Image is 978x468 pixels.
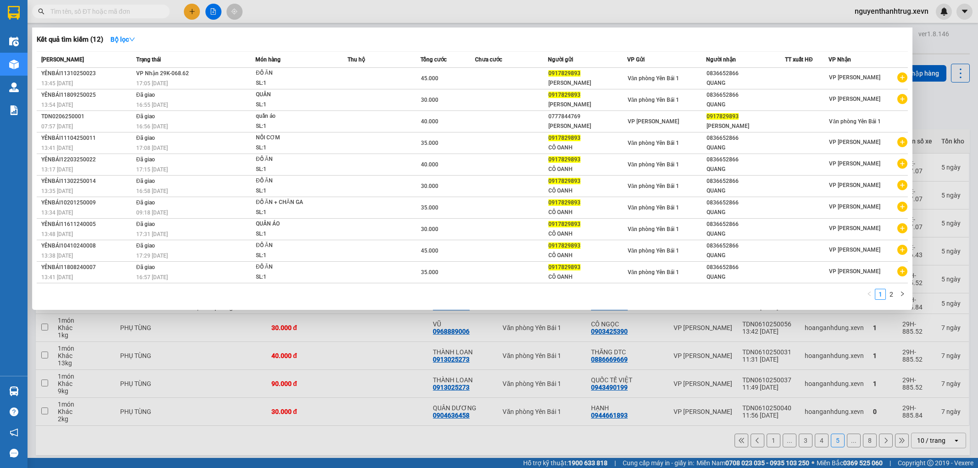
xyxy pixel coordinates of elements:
div: 0836652866 [707,176,785,186]
span: 13:38 [DATE] [41,253,73,259]
span: VP [PERSON_NAME] [628,118,679,125]
span: 30.000 [421,97,438,103]
div: SL: 1 [256,229,325,239]
div: [PERSON_NAME] [548,121,626,131]
span: 0917829893 [548,264,580,270]
span: plus-circle [897,137,907,147]
div: 0836652866 [707,241,785,251]
div: 0836652866 [707,69,785,78]
div: SL: 1 [256,78,325,88]
span: 17:08 [DATE] [136,145,168,151]
div: QUANG [707,208,785,217]
span: plus-circle [897,266,907,276]
span: 40.000 [421,118,438,125]
span: VP [PERSON_NAME] [829,204,880,210]
span: plus-circle [897,180,907,190]
div: CÔ OANH [548,272,626,282]
span: VP Nhận [829,56,851,63]
div: YÊNBÁI12203250022 [41,155,133,165]
div: SL: 1 [256,272,325,282]
span: 40.000 [421,161,438,168]
span: 13:41 [DATE] [41,145,73,151]
span: 13:34 [DATE] [41,209,73,216]
div: CÔ OANH [548,251,626,260]
button: right [897,289,908,300]
div: YÊNBÁI11104250011 [41,133,133,143]
span: Đã giao [136,135,155,141]
span: 0917829893 [548,135,580,141]
span: Văn phòng Yên Bái 1 [628,97,680,103]
span: 13:48 [DATE] [41,231,73,237]
span: Văn phòng Yên Bái 1 [628,248,680,254]
div: ĐỒ ĂN [256,68,325,78]
span: 35.000 [421,269,438,275]
span: Đã giao [136,178,155,184]
span: 0917829893 [548,221,580,227]
span: VP [PERSON_NAME] [829,96,880,102]
img: warehouse-icon [9,60,19,69]
div: YÊNBÁI11808240007 [41,263,133,272]
span: left [867,291,872,297]
span: TT xuất HĐ [785,56,813,63]
div: QUẦN [256,90,325,100]
span: 0917829893 [548,178,580,184]
div: SL: 1 [256,251,325,261]
div: SL: 1 [256,208,325,218]
div: YÊNBÁI11611240005 [41,220,133,229]
span: 35.000 [421,140,438,146]
div: SL: 1 [256,143,325,153]
button: left [864,289,875,300]
span: down [129,36,135,43]
div: QUANG [707,229,785,239]
span: 13:45 [DATE] [41,80,73,87]
span: Chưa cước [475,56,502,63]
div: QUANG [707,186,785,196]
div: [PERSON_NAME] [548,100,626,110]
div: SL: 1 [256,165,325,175]
span: VP [PERSON_NAME] [829,182,880,188]
span: plus-circle [897,245,907,255]
div: ĐỒ ĂN [256,176,325,186]
div: ĐỒ ĂN [256,262,325,272]
div: SL: 1 [256,121,325,132]
span: Đã giao [136,264,155,270]
li: Previous Page [864,289,875,300]
img: solution-icon [9,105,19,115]
img: logo-vxr [8,6,20,20]
div: 0836652866 [707,220,785,229]
div: QUANG [707,272,785,282]
img: warehouse-icon [9,83,19,92]
span: 13:54 [DATE] [41,102,73,108]
div: 0836652866 [707,198,785,208]
a: 2 [886,289,896,299]
span: VP [PERSON_NAME] [829,139,880,145]
span: VP Gửi [627,56,645,63]
span: Đã giao [136,199,155,206]
span: 35.000 [421,204,438,211]
span: right [900,291,905,297]
span: Tổng cước [420,56,447,63]
span: Văn phòng Yên Bái 1 [628,269,680,275]
div: YÊNBÁI10410240008 [41,241,133,251]
div: QUANG [707,78,785,88]
span: 16:57 [DATE] [136,274,168,281]
span: 09:18 [DATE] [136,209,168,216]
span: Văn phòng Yên Bái 1 [628,161,680,168]
span: VP Nhận 29K-068.62 [136,70,189,77]
span: 13:17 [DATE] [41,166,73,173]
span: plus-circle [897,202,907,212]
span: 16:55 [DATE] [136,102,168,108]
span: plus-circle [897,94,907,104]
span: Văn phòng Yên Bái 1 [628,226,680,232]
span: 0917829893 [548,156,580,163]
div: YÊNBÁI11302250014 [41,176,133,186]
span: 0917829893 [548,92,580,98]
span: 17:31 [DATE] [136,231,168,237]
span: 30.000 [421,183,438,189]
input: Tìm tên, số ĐT hoặc mã đơn [50,6,159,17]
span: 45.000 [421,75,438,82]
span: notification [10,428,18,437]
span: Trạng thái [136,56,161,63]
li: 2 [886,289,897,300]
span: Văn phòng Yên Bái 1 [628,140,680,146]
